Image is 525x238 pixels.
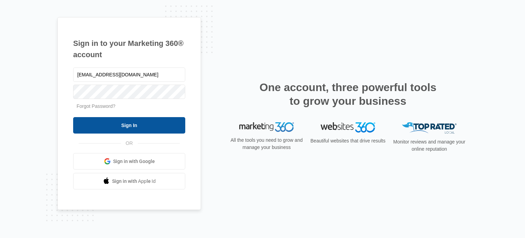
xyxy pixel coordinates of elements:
a: Forgot Password? [77,103,116,109]
img: Top Rated Local [402,122,457,134]
span: OR [121,140,138,147]
input: Email [73,67,185,82]
a: Sign in with Apple Id [73,173,185,189]
p: All the tools you need to grow and manage your business [228,137,305,151]
img: Marketing 360 [239,122,294,132]
span: Sign in with Apple Id [112,178,156,185]
h2: One account, three powerful tools to grow your business [257,80,439,108]
p: Beautiful websites that drive results [310,137,386,145]
img: Websites 360 [321,122,375,132]
p: Monitor reviews and manage your online reputation [391,138,468,153]
a: Sign in with Google [73,153,185,170]
input: Sign In [73,117,185,134]
span: Sign in with Google [113,158,155,165]
h1: Sign in to your Marketing 360® account [73,38,185,60]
